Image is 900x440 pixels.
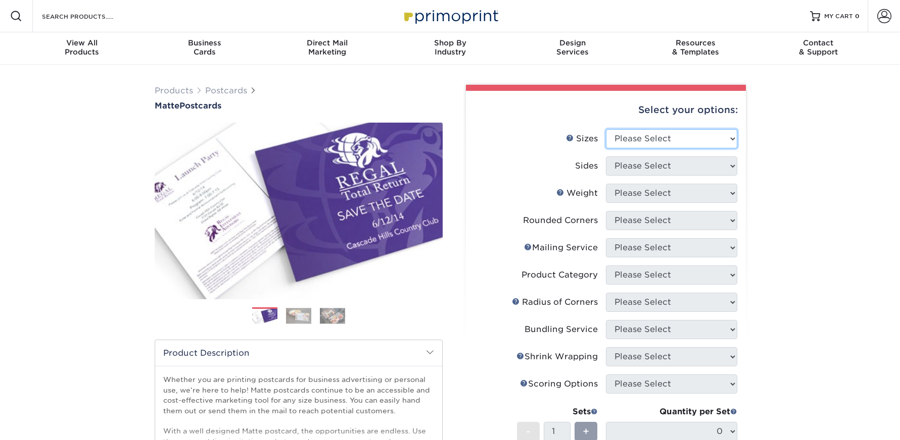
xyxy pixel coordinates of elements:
[855,13,860,20] span: 0
[21,32,144,65] a: View AllProducts
[757,32,880,65] a: Contact& Support
[400,5,501,27] img: Primoprint
[520,378,598,390] div: Scoring Options
[155,101,179,111] span: Matte
[525,323,598,336] div: Bundling Service
[155,101,443,111] a: MattePostcards
[21,38,144,47] span: View All
[516,351,598,363] div: Shrink Wrapping
[143,38,266,57] div: Cards
[143,32,266,65] a: BusinessCards
[41,10,139,22] input: SEARCH PRODUCTS.....
[575,160,598,172] div: Sides
[389,38,511,57] div: Industry
[556,187,598,199] div: Weight
[155,101,443,111] h1: Postcards
[320,308,345,323] img: Postcards 03
[21,38,144,57] div: Products
[524,242,598,254] div: Mailing Service
[517,406,598,418] div: Sets
[634,32,757,65] a: Resources& Templates
[389,32,511,65] a: Shop ByIndustry
[522,269,598,281] div: Product Category
[511,32,634,65] a: DesignServices
[583,424,589,439] span: +
[526,424,531,439] span: -
[155,86,193,95] a: Products
[155,340,442,366] h2: Product Description
[474,91,738,129] div: Select your options:
[511,38,634,47] span: Design
[286,308,311,323] img: Postcards 02
[155,112,443,310] img: Matte 01
[757,38,880,47] span: Contact
[512,296,598,308] div: Radius of Corners
[266,38,389,57] div: Marketing
[205,86,247,95] a: Postcards
[634,38,757,57] div: & Templates
[389,38,511,47] span: Shop By
[266,32,389,65] a: Direct MailMarketing
[566,133,598,145] div: Sizes
[606,406,737,418] div: Quantity per Set
[266,38,389,47] span: Direct Mail
[523,214,598,227] div: Rounded Corners
[511,38,634,57] div: Services
[634,38,757,47] span: Resources
[252,308,277,325] img: Postcards 01
[824,12,853,21] span: MY CART
[757,38,880,57] div: & Support
[143,38,266,47] span: Business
